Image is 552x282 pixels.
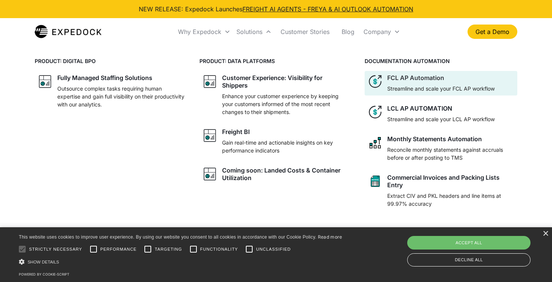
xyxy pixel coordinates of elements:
[222,128,250,136] div: Freight BI
[387,115,495,123] p: Streamline and scale your LCL AP workflow
[387,135,482,143] div: Monthly Statements Automation
[236,28,262,35] div: Solutions
[35,24,101,39] img: Expedock Logo
[514,246,552,282] iframe: Chat Widget
[318,234,342,240] a: Read more
[365,102,517,126] a: dollar iconLCL AP AUTOMATIONStreamline and scale your LCL AP workflow
[543,231,548,237] div: Close
[365,57,517,65] h4: DOCUMENTATION AUTOMATION
[387,74,444,82] div: FCL AP Automation
[336,19,360,45] a: Blog
[139,5,413,14] div: NEW RELEASE: Expedock Launches
[35,57,187,65] h4: PRODUCT: DIGITAL BPO
[363,28,391,35] div: Company
[57,74,152,82] div: Fully Managed Staffing Solutions
[35,71,187,111] a: graph iconFully Managed Staffing SolutionsOutsource complex tasks requiring human expertise and g...
[29,246,82,253] span: Strictly necessary
[360,19,403,45] div: Company
[407,236,531,250] div: Accept all
[365,132,517,165] a: network like iconMonthly Statements AutomationReconcile monthly statements against accruals befor...
[387,192,514,208] p: Extract CIV and PKL headers and line items at 99.97% accuracy
[19,234,316,240] span: This website uses cookies to improve user experience. By using our website you consent to all coo...
[368,74,383,89] img: dollar icon
[365,171,517,211] a: sheet iconCommercial Invoices and Packing Lists EntryExtract CIV and PKL headers and line items a...
[199,163,352,185] a: graph iconComing soon: Landed Costs & Container Utilization
[368,174,383,189] img: sheet icon
[175,19,233,45] div: Why Expedock
[28,260,59,264] span: Show details
[202,74,218,89] img: graph icon
[368,105,383,120] img: dollar icon
[199,125,352,157] a: graph iconFreight BIGain real-time and actionable insights on key performance indicators
[200,246,238,253] span: Functionality
[202,128,218,143] img: graph icon
[468,25,517,39] a: Get a Demo
[100,246,137,253] span: Performance
[38,74,53,89] img: graph icon
[387,105,452,112] div: LCL AP AUTOMATION
[368,135,383,150] img: network like icon
[387,174,514,189] div: Commercial Invoices and Packing Lists Entry
[35,24,101,39] a: home
[222,166,349,182] div: Coming soon: Landed Costs & Container Utilization
[178,28,221,35] div: Why Expedock
[199,57,352,65] h4: PRODUCT: DATA PLATFORMS
[155,246,182,253] span: Targeting
[365,71,517,96] a: dollar iconFCL AP AutomationStreamline and scale your FCL AP workflow
[407,253,531,267] div: Decline all
[202,166,218,182] img: graph icon
[222,74,349,89] div: Customer Experience: Visibility for Shippers
[222,139,349,154] p: Gain real-time and actionable insights on key performance indicators
[256,246,291,253] span: Unclassified
[274,19,336,45] a: Customer Stories
[387,85,495,92] p: Streamline and scale your FCL AP workflow
[222,92,349,116] p: Enhance your customer experience by keeping your customers informed of the most recent changes to...
[199,71,352,119] a: graph iconCustomer Experience: Visibility for ShippersEnhance your customer experience by keeping...
[57,85,184,108] p: Outsource complex tasks requiring human expertise and gain full visibility on their productivity ...
[19,272,69,276] a: Powered by cookie-script
[387,146,514,162] p: Reconcile monthly statements against accruals before or after posting to TMS
[242,5,413,13] a: FREIGHT AI AGENTS - FREYA & AI OUTLOOK AUTOMATION
[233,19,274,45] div: Solutions
[19,258,342,266] div: Show details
